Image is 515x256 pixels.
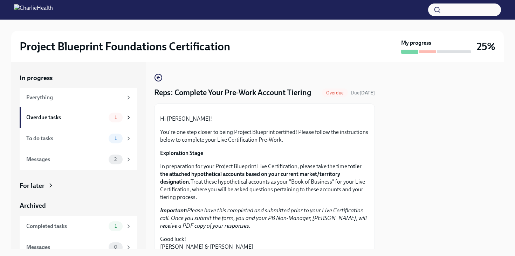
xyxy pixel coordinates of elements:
div: Overdue tasks [26,114,106,121]
div: To do tasks [26,135,106,142]
div: Messages [26,243,106,251]
h2: Project Blueprint Foundations Certification [20,40,230,54]
strong: Important: [160,207,187,214]
p: In preparation for your Project Blueprint Live Certification, please take the time to Treat these... [160,163,369,201]
div: Messages [26,156,106,163]
span: 2 [110,157,121,162]
p: Good luck! [PERSON_NAME] & [PERSON_NAME] [160,235,369,251]
a: For later [20,181,137,190]
p: Hi [PERSON_NAME]! [160,115,369,123]
a: Everything [20,88,137,107]
span: 0 [110,244,122,250]
strong: tier the attached hypothetical accounts based on your current market/territory designation. [160,163,362,185]
span: 1 [110,115,121,120]
div: Completed tasks [26,222,106,230]
strong: My progress [401,39,431,47]
div: Everything [26,94,123,101]
a: In progress [20,73,137,83]
span: Overdue [322,90,348,95]
span: Due [351,90,375,96]
p: You're one step closer to being Project Blueprint certified! Please follow the instructions below... [160,128,369,144]
span: September 8th, 2025 12:00 [351,90,375,96]
a: Completed tasks1 [20,216,137,237]
strong: [DATE] [359,90,375,96]
span: 1 [110,136,121,141]
img: CharlieHealth [14,4,53,15]
h4: Reps: Complete Your Pre-Work Account Tiering [154,87,311,98]
strong: Exploration Stage [160,150,203,156]
h3: 25% [477,40,495,53]
a: To do tasks1 [20,128,137,149]
span: 1 [110,223,121,229]
a: Archived [20,201,137,210]
em: Please have this completed and submitted prior to your Live Certification call. Once you submit t... [160,207,367,229]
a: Messages2 [20,149,137,170]
a: Overdue tasks1 [20,107,137,128]
div: For later [20,181,44,190]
